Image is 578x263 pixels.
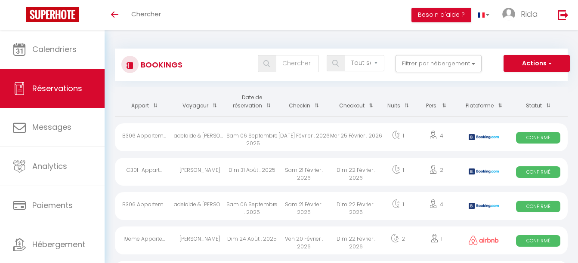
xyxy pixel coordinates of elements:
[396,55,482,72] button: Filtrer par hébergement
[502,8,515,21] img: ...
[32,161,67,171] span: Analytics
[504,55,570,72] button: Actions
[509,87,568,116] th: Sort by status
[382,87,414,116] th: Sort by nights
[32,83,82,94] span: Réservations
[278,87,330,116] th: Sort by checkin
[459,87,509,116] th: Sort by channel
[226,87,278,116] th: Sort by booking date
[174,87,226,116] th: Sort by guest
[330,87,382,116] th: Sort by checkout
[32,44,77,55] span: Calendriers
[558,9,569,20] img: logout
[32,122,71,132] span: Messages
[32,200,73,211] span: Paiements
[131,9,161,18] span: Chercher
[139,55,182,74] h3: Bookings
[411,8,471,22] button: Besoin d'aide ?
[32,239,85,250] span: Hébergement
[26,7,79,22] img: Super Booking
[115,87,174,116] th: Sort by rentals
[521,9,538,19] span: Rida
[414,87,459,116] th: Sort by people
[276,55,319,72] input: Chercher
